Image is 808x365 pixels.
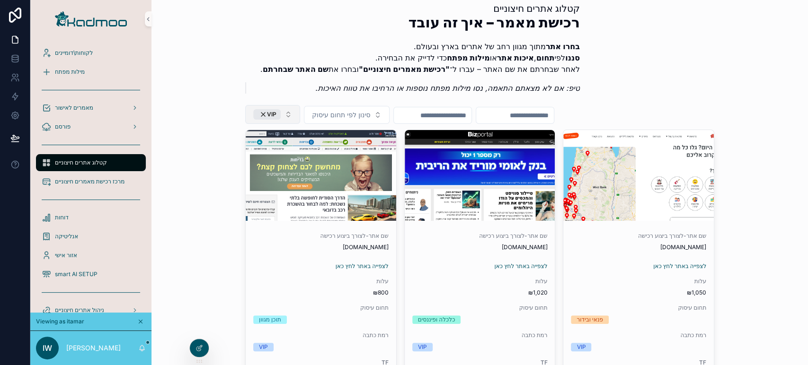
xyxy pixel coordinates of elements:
strong: מילות מפתח [447,53,489,62]
div: כלכלה ופיננסים [418,315,455,324]
a: פורסם [36,118,146,135]
li: לפי , או כדי לדייק את הבחירה. [260,52,580,63]
span: smart AI SETUP [55,270,98,278]
a: לצפייה באתר לחץ כאן [336,262,389,269]
a: מילות מפתח [36,63,146,80]
strong: איכות אתר [497,53,534,62]
strong: סננו [565,53,580,62]
h1: קטלוג אתרים חיצוניים [245,2,580,15]
span: [DOMAIN_NAME] [253,243,389,251]
a: smart AI SETUP [36,266,146,283]
button: Unselect VIP [253,109,281,120]
span: תחום עיסוק [571,304,706,312]
span: iw [43,342,52,354]
span: אזור אישי [55,252,77,259]
button: Select Button [304,106,390,124]
a: אנליטיקה [36,228,146,245]
span: ₪1,020 [412,289,548,296]
div: תוכן מגוון [259,315,281,324]
li: מתוך מגוון רחב של אתרים בארץ ובעולם. [260,41,580,52]
a: לצפייה באתר לחץ כאן [494,262,547,269]
button: Select Button [245,105,300,124]
span: מילות מפתח [55,68,85,76]
div: scrollable content [30,38,151,313]
span: רמת כתבה [412,331,548,339]
span: מרכז רכישת מאמרים חיצוניים [55,178,124,185]
span: Viewing as itamar [36,318,84,325]
li: לאחר שבחרתם את שם האתר – עברו ל־ ובחרו את . [260,63,580,75]
a: מאמרים לאישור [36,99,146,116]
span: ניהול אתרים חיצוניים [55,306,104,314]
span: דוחות [55,214,69,221]
span: לקוחות\דומיינים [55,49,93,57]
a: לצפייה באתר לחץ כאן [653,262,706,269]
a: אזור אישי [36,247,146,264]
span: סינון לפי תחום עיסוק [312,110,370,120]
span: ₪1,050 [571,289,706,296]
div: VIP [253,109,281,120]
img: App logo [55,11,127,26]
h1: רכישת מאמר – איך זה עובד [245,15,580,29]
span: שם אתר-לצורך ביצוע רכישה [571,232,706,240]
span: עלות [571,278,706,285]
span: ₪800 [253,289,389,296]
span: עלות [412,278,548,285]
a: לקוחות\דומיינים [36,44,146,61]
strong: תחום [536,53,555,62]
a: קטלוג אתרים חיצוניים [36,154,146,171]
strong: בחרו אתר [546,42,580,51]
div: VIP [577,343,586,351]
span: [DOMAIN_NAME] [571,243,706,251]
a: דוחות [36,209,146,226]
strong: שם האתר שבחרתם [263,64,329,74]
span: רמת כתבה [253,331,389,339]
p: [PERSON_NAME] [66,343,121,353]
span: פורסם [55,123,71,130]
span: תחום עיסוק [412,304,548,312]
span: שם אתר-לצורך ביצוע רכישה [412,232,548,240]
div: VIP [259,343,268,351]
span: רמת כתבה [571,331,706,339]
a: ניהול אתרים חיצוניים [36,302,146,319]
span: שם אתר-לצורך ביצוע רכישה [253,232,389,240]
span: קטלוג אתרים חיצוניים [55,159,107,166]
div: פנאי ובידור [577,315,603,324]
strong: "רכישת מאמרים חיצוניים" [359,64,450,74]
span: תחום עיסוק [253,304,389,312]
span: אנליטיקה [55,233,78,240]
p: טיפ: אם לא מצאתם התאמה, נסו מילות מפתח נוספות או הרחיבו את טווח האיכות. [254,82,580,94]
span: מאמרים לאישור [55,104,93,112]
a: מרכז רכישת מאמרים חיצוניים [36,173,146,190]
div: VIP [418,343,427,351]
span: [DOMAIN_NAME] [412,243,548,251]
span: עלות [253,278,389,285]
